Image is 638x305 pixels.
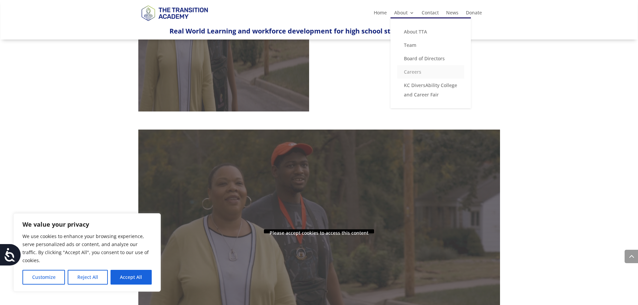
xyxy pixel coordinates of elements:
p: We use cookies to enhance your browsing experience, serve personalized ads or content, and analyz... [22,232,152,264]
a: Donate [466,10,482,18]
a: Logo-Noticias [138,20,211,26]
a: Careers [397,65,464,79]
a: News [446,10,458,18]
button: Customize [22,270,65,285]
p: We value your privacy [22,220,152,228]
a: Contact [422,10,439,18]
a: Team [397,39,464,52]
button: Accept All [111,270,152,285]
a: About TTA [397,25,464,39]
a: About [394,10,414,18]
p: Please accept cookies to access this content [264,229,374,233]
img: TTA Brand_TTA Primary Logo_Horizontal_Light BG [138,1,211,25]
a: Home [374,10,387,18]
span: Real World Learning and workforce development for high school students with disabilities [169,26,469,35]
a: KC DiversAbility College and Career Fair [397,79,464,101]
button: Reject All [68,270,108,285]
a: Board of Directors [397,52,464,65]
